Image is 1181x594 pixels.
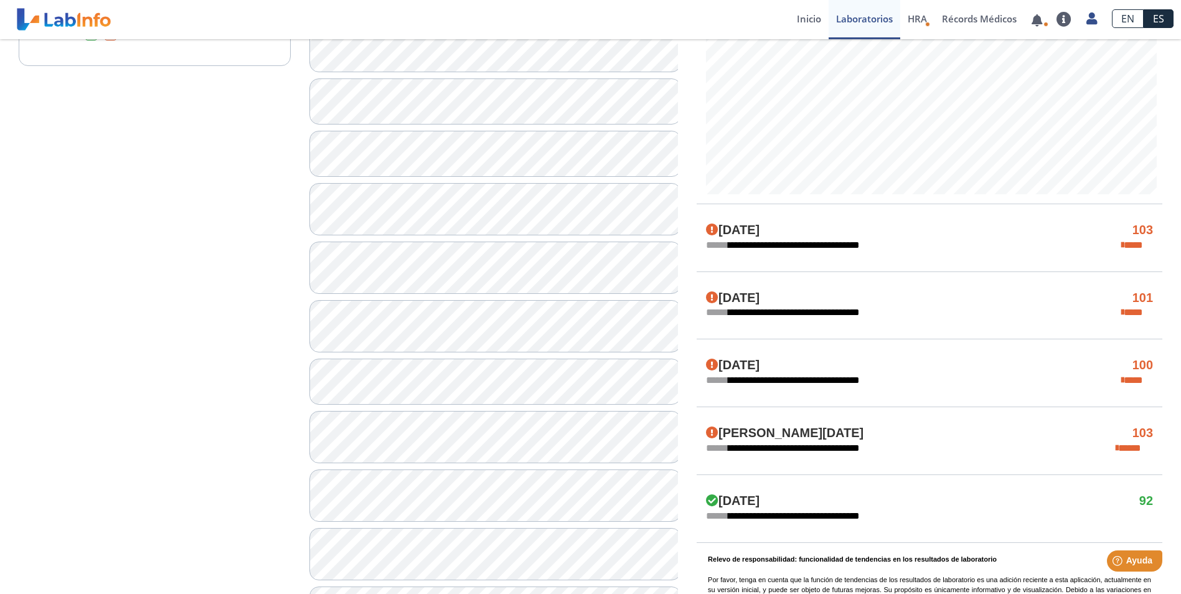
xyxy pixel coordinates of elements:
h4: 103 [1132,223,1153,238]
h4: 92 [1139,494,1153,509]
a: EN [1112,9,1144,28]
h4: [DATE] [706,358,760,373]
h4: 103 [1132,426,1153,441]
h4: [DATE] [706,223,760,238]
h4: [DATE] [706,494,760,509]
h4: [PERSON_NAME][DATE] [706,426,863,441]
h4: 101 [1132,291,1153,306]
a: ES [1144,9,1174,28]
h4: 100 [1132,358,1153,373]
span: HRA [908,12,927,25]
iframe: Help widget launcher [1070,545,1167,580]
h4: [DATE] [706,291,760,306]
b: Relevo de responsabilidad: funcionalidad de tendencias en los resultados de laboratorio [708,555,997,563]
